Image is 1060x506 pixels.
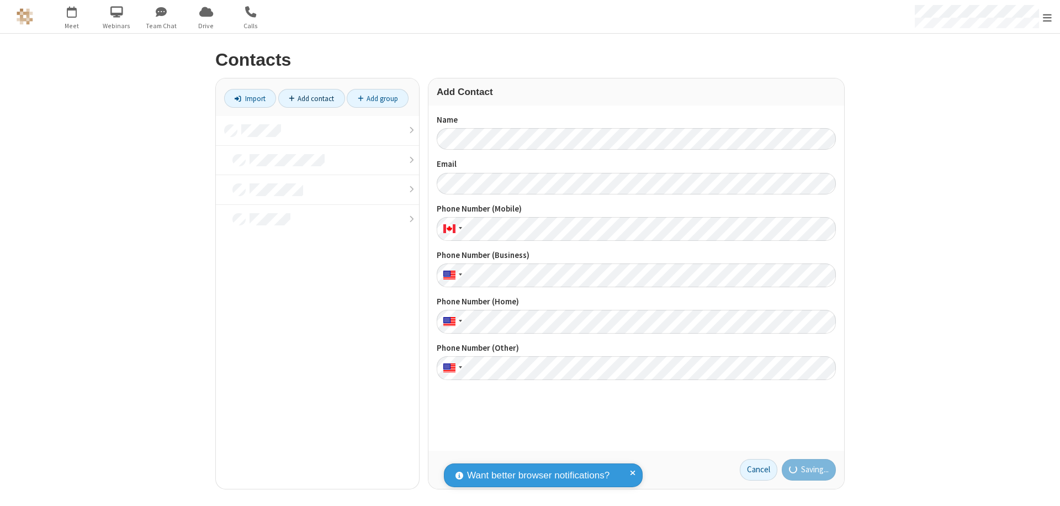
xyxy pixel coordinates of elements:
[347,89,409,108] a: Add group
[801,463,829,476] span: Saving...
[437,217,465,241] div: Canada: + 1
[230,21,272,31] span: Calls
[437,356,465,380] div: United States: + 1
[51,21,93,31] span: Meet
[437,249,836,262] label: Phone Number (Business)
[185,21,227,31] span: Drive
[437,263,465,287] div: United States: + 1
[437,296,836,308] label: Phone Number (Home)
[437,158,836,171] label: Email
[437,342,836,355] label: Phone Number (Other)
[1032,477,1052,498] iframe: Chat
[437,310,465,334] div: United States: + 1
[740,459,777,481] a: Cancel
[278,89,345,108] a: Add contact
[17,8,33,25] img: QA Selenium DO NOT DELETE OR CHANGE
[224,89,276,108] a: Import
[437,203,836,215] label: Phone Number (Mobile)
[215,50,845,70] h2: Contacts
[141,21,182,31] span: Team Chat
[96,21,137,31] span: Webinars
[467,468,609,483] span: Want better browser notifications?
[437,114,836,126] label: Name
[782,459,836,481] button: Saving...
[437,87,836,97] h3: Add Contact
